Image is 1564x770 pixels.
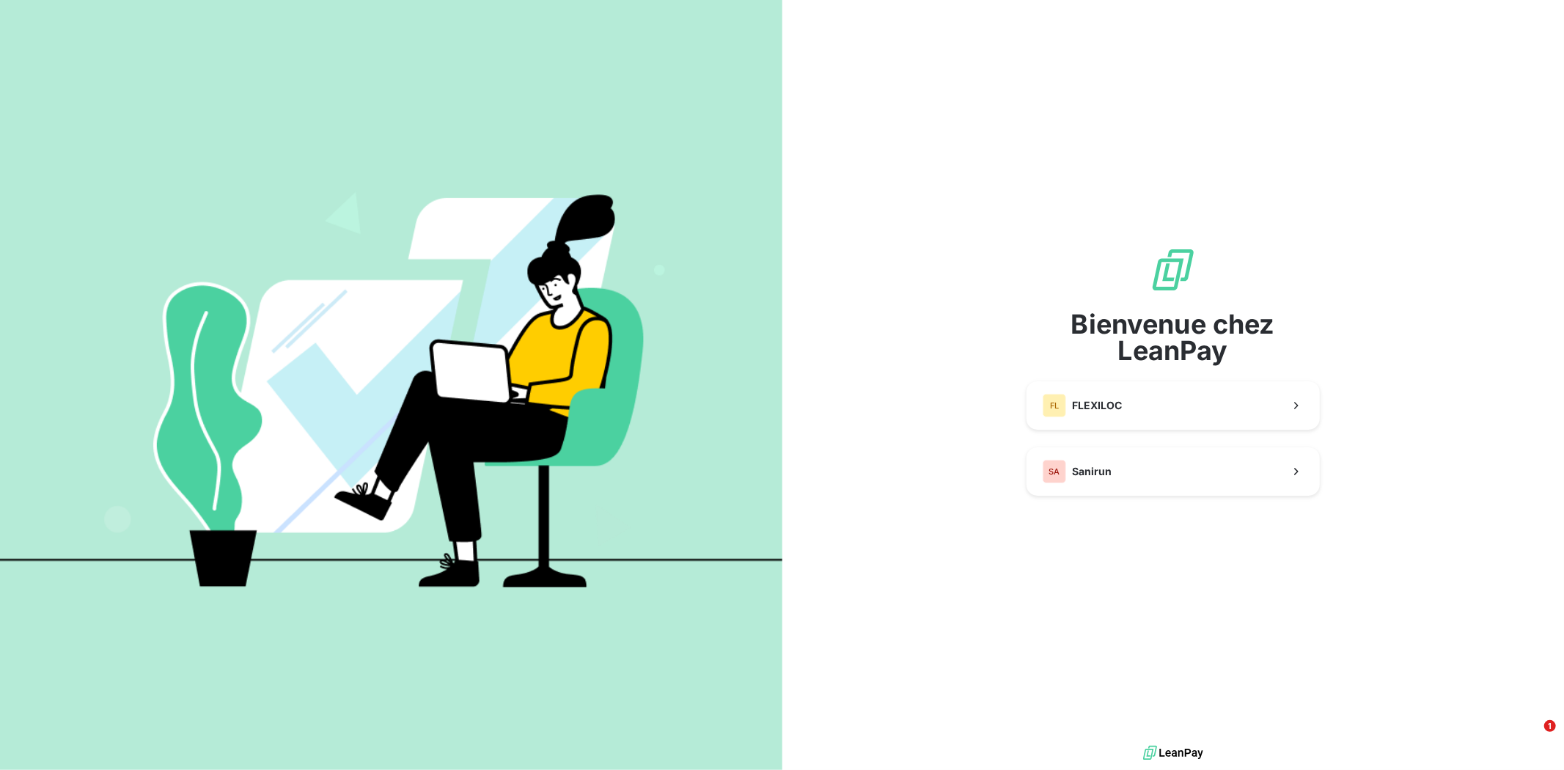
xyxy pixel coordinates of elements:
span: 1 [1544,720,1556,732]
div: FL [1043,394,1066,417]
img: logo sigle [1150,246,1197,293]
img: logo [1143,742,1203,764]
button: FLFLEXILOC [1027,381,1320,430]
div: SA [1043,460,1066,483]
span: Bienvenue chez LeanPay [1027,311,1320,364]
span: FLEXILOC [1072,398,1122,413]
button: SASanirun [1027,447,1320,496]
span: Sanirun [1072,464,1112,479]
iframe: Intercom live chat [1514,720,1549,755]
